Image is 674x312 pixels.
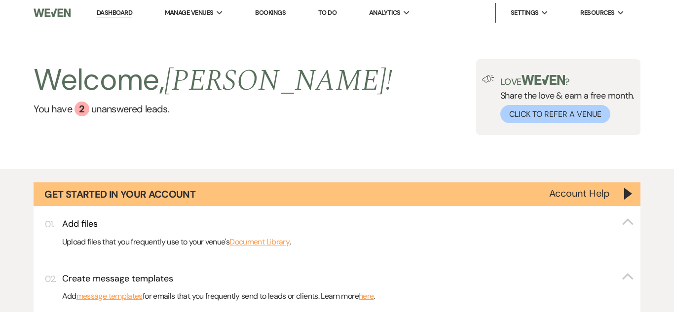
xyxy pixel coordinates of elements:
[62,290,635,303] p: Add for emails that you frequently send to leads or clients. Learn more .
[359,290,374,303] a: here
[62,218,98,230] h3: Add files
[62,273,635,285] button: Create message templates
[62,218,635,230] button: Add files
[75,102,89,116] div: 2
[522,75,565,85] img: weven-logo-green.svg
[34,102,392,116] a: You have 2 unanswered leads.
[34,2,71,23] img: Weven Logo
[165,8,214,18] span: Manage Venues
[318,8,337,17] a: To Do
[494,75,635,123] div: Share the love & earn a free month.
[369,8,401,18] span: Analytics
[482,75,494,83] img: loud-speaker-illustration.svg
[34,59,392,102] h2: Welcome,
[255,8,286,17] a: Bookings
[511,8,539,18] span: Settings
[62,236,635,248] p: Upload files that you frequently use to your venue's .
[580,8,614,18] span: Resources
[229,236,290,248] a: Document Library
[549,188,610,198] button: Account Help
[97,8,132,18] a: Dashboard
[500,75,635,86] p: Love ?
[164,58,392,104] span: [PERSON_NAME] !
[62,273,173,285] h3: Create message templates
[44,187,195,201] h1: Get Started in Your Account
[500,105,610,123] button: Click to Refer a Venue
[76,290,143,303] a: message templates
